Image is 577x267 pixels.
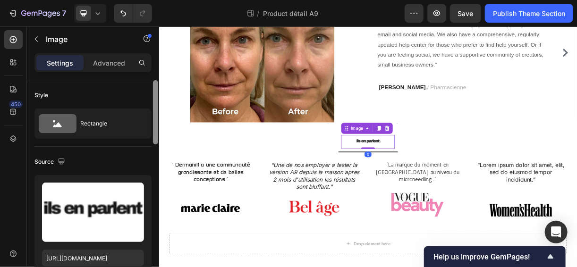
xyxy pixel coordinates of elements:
button: 7 [4,4,70,23]
button: Publish Theme Section [485,4,573,23]
p: “Lorem ipsum dolor sit amet, elit, sed do eiusmod tempor incididunt.” [429,183,553,212]
i: “Une de nos employer a tester la version A9 depuis la maison apres 2 mois d'utilisation les résul... [149,183,272,222]
div: Publish Theme Section [493,8,565,18]
span: Product détail A9 [263,8,319,18]
div: Open Intercom Messenger [545,221,568,243]
p: “La marque du moment en [GEOGRAPHIC_DATA] au niveau du microneedling .” [288,183,413,212]
div: 450 [9,100,23,108]
div: Source [34,156,67,168]
span: / [257,8,260,18]
div: Undo/Redo [114,4,152,23]
input: https://example.com/image.jpg [42,250,144,267]
iframe: Design area [159,26,577,267]
strong: [PERSON_NAME] [298,78,361,86]
img: preview-image [42,183,144,242]
p: Settings [47,58,73,68]
p: " Dermanill a une communauté grandissante et de belles conceptions." [8,183,132,212]
span: Save [458,9,474,17]
div: Rectangle [80,113,138,134]
button: Save [450,4,481,23]
div: Image [258,134,279,142]
p: Image [46,33,126,45]
span: . [298,78,364,86]
img: gempages_584386638797341272-7f40a532-aca6-4d01-a31d-77810bd07df0.svg [30,234,110,258]
img: gempages_584386638797341272-89c02ed7-3c74-4683-9e1b-fe34cfc23688.png [448,241,533,258]
div: 0 [279,170,288,177]
img: gempages_584386638797341272-6a9f31a5-03d2-4577-9750-158fd7b9ec50.png [175,235,246,258]
button: Carousel Next Arrow [543,28,558,43]
span: Help us improve GemPages! [433,252,545,261]
img: gempages_584386638797341272-e9f33b3b-cca7-4514-b128-e9bbe9e21422.png [247,147,320,166]
p: 7 [62,8,66,19]
div: Style [34,91,48,100]
p: / Pharmacienne [296,76,530,90]
button: Show survey - Help us improve GemPages! [433,251,556,262]
p: Advanced [93,58,125,68]
img: gempages_584386638797341272-12daae0d-2822-4fbc-a984-3b6a247f6a77.png [315,225,386,258]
